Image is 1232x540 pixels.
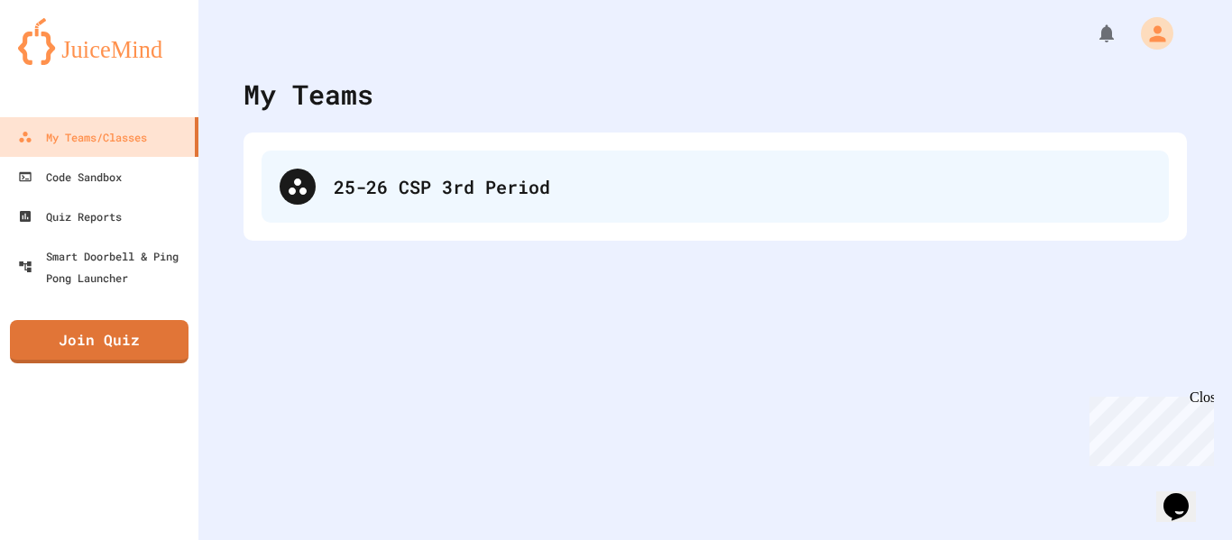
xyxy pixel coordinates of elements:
[18,206,122,227] div: Quiz Reports
[334,173,1151,200] div: 25-26 CSP 3rd Period
[1122,13,1178,54] div: My Account
[18,18,180,65] img: logo-orange.svg
[1062,18,1122,49] div: My Notifications
[1156,468,1214,522] iframe: chat widget
[262,151,1169,223] div: 25-26 CSP 3rd Period
[18,245,191,288] div: Smart Doorbell & Ping Pong Launcher
[10,320,188,363] a: Join Quiz
[18,166,122,188] div: Code Sandbox
[7,7,124,114] div: Chat with us now!Close
[18,126,147,148] div: My Teams/Classes
[244,74,373,114] div: My Teams
[1082,389,1214,466] iframe: chat widget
